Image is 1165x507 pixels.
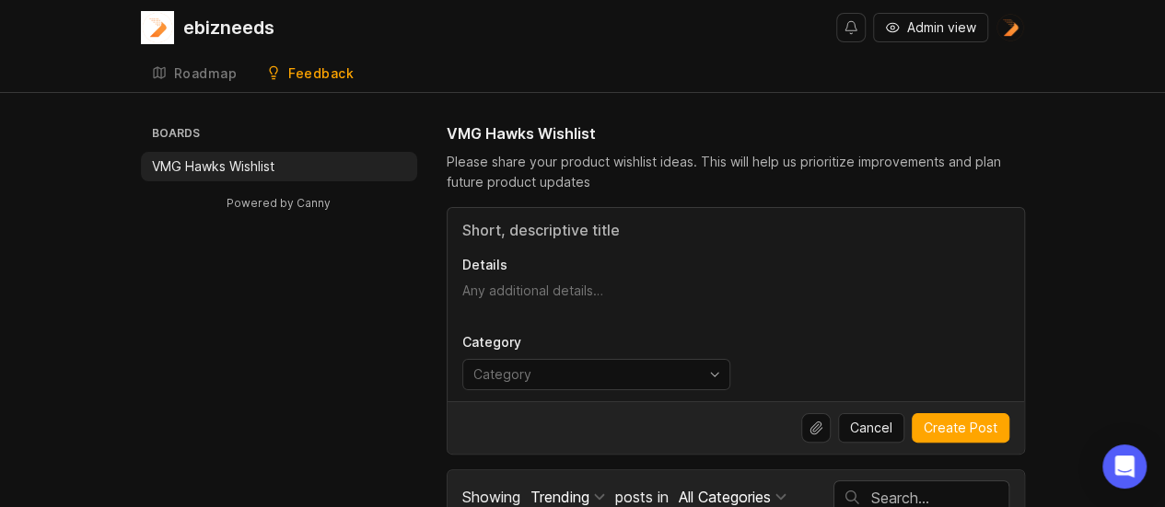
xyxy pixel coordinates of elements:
[850,419,892,437] span: Cancel
[912,413,1009,443] button: Create Post
[141,11,174,44] img: ebizneeds logo
[462,488,520,506] span: Showing
[462,333,730,351] p: Category
[679,487,771,507] div: All Categories
[462,282,1009,318] textarea: Details
[255,55,365,93] a: Feedback
[907,18,976,37] span: Admin view
[836,13,866,42] button: Notifications
[801,413,831,443] button: Upload file
[924,419,997,437] span: Create Post
[462,359,730,390] div: toggle menu
[996,13,1025,42] img: Admin Ebizneeds
[447,152,1025,192] div: Please share your product wishlist ideas. This will help us prioritize improvements and plan futu...
[141,152,417,181] a: VMG Hawks Wishlist
[473,364,698,385] input: Category
[224,192,333,213] a: Powered by Canny
[288,67,354,80] div: Feedback
[462,256,1009,274] p: Details
[462,219,1009,241] input: Title
[183,18,274,37] div: ebizneeds
[152,157,274,176] p: VMG Hawks Wishlist
[530,487,589,507] div: Trending
[1102,444,1147,489] div: Open Intercom Messenger
[873,13,988,42] button: Admin view
[615,488,669,506] span: posts in
[148,122,417,148] h3: Boards
[174,67,238,80] div: Roadmap
[838,413,904,443] button: Cancel
[447,122,596,144] h1: VMG Hawks Wishlist
[700,367,729,382] svg: toggle icon
[141,55,249,93] a: Roadmap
